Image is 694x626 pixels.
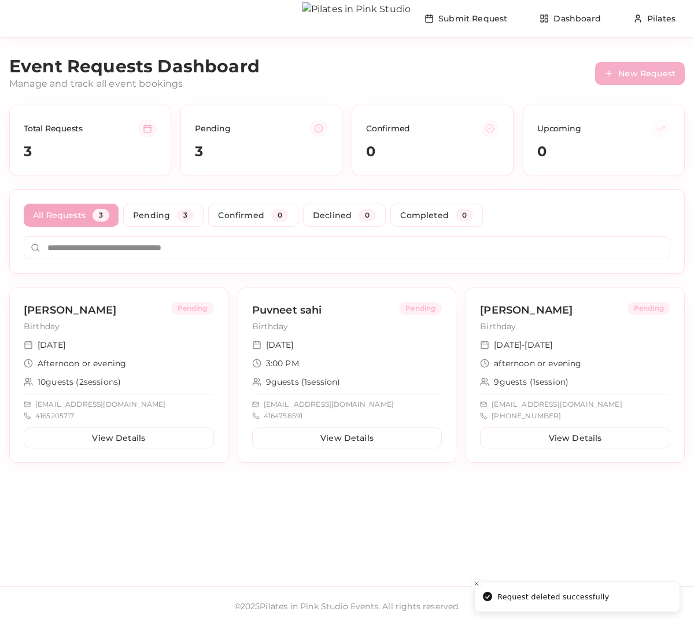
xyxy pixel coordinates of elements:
[266,376,341,388] span: 9 guests ( 1 session )
[494,376,569,388] span: 9 guests ( 1 session )
[35,400,165,409] span: [EMAIL_ADDRESS][DOMAIN_NAME]
[480,428,670,448] button: View Details
[195,142,328,161] div: 3
[171,302,214,315] div: Pending
[9,77,260,91] p: Manage and track all event bookings
[366,142,499,161] div: 0
[208,204,298,227] button: Confirmed0
[252,302,400,318] h3: Puvneet sahi
[537,142,670,161] div: 0
[177,209,194,222] div: 3
[471,578,482,590] button: Close toast
[24,321,171,332] p: Birthday
[537,123,581,134] div: Upcoming
[390,204,483,227] button: Completed0
[38,358,126,369] span: Afternoon or evening
[595,62,685,85] button: New Request
[35,411,75,421] span: 4165205717
[266,339,294,351] span: [DATE]
[492,400,622,409] span: [EMAIL_ADDRESS][DOMAIN_NAME]
[399,302,442,315] div: Pending
[38,376,121,388] span: 10 guests ( 2 session s )
[264,411,303,421] span: 4164758591
[530,7,610,30] button: Dashboard
[24,142,157,161] div: 3
[456,209,473,222] div: 0
[415,7,516,30] button: Submit Request
[266,358,299,369] span: 3:00 PM
[494,358,581,369] span: afternoon or evening
[264,400,394,409] span: [EMAIL_ADDRESS][DOMAIN_NAME]
[492,411,561,421] span: [PHONE_NUMBER]
[24,204,119,227] button: All Requests3
[93,209,109,222] div: 3
[24,428,214,448] button: View Details
[195,123,231,134] div: Pending
[627,302,670,315] div: Pending
[480,302,627,318] h3: [PERSON_NAME]
[24,123,83,134] div: Total Requests
[9,601,685,612] p: © 2025 Pilates in Pink Studio Events. All rights reserved.
[497,591,609,603] div: Request deleted successfully
[123,204,204,227] button: Pending3
[252,321,400,332] p: Birthday
[302,2,411,35] img: Pilates in Pink Studio
[24,302,171,318] h3: [PERSON_NAME]
[252,428,442,448] button: View Details
[366,123,410,134] div: Confirmed
[494,339,552,351] span: [DATE]-[DATE]
[480,321,627,332] p: Birthday
[9,56,260,77] h1: Event Requests Dashboard
[271,209,289,222] div: 0
[359,209,376,222] div: 0
[303,204,386,227] button: Declined0
[38,339,65,351] span: [DATE]
[624,7,685,30] button: Pilates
